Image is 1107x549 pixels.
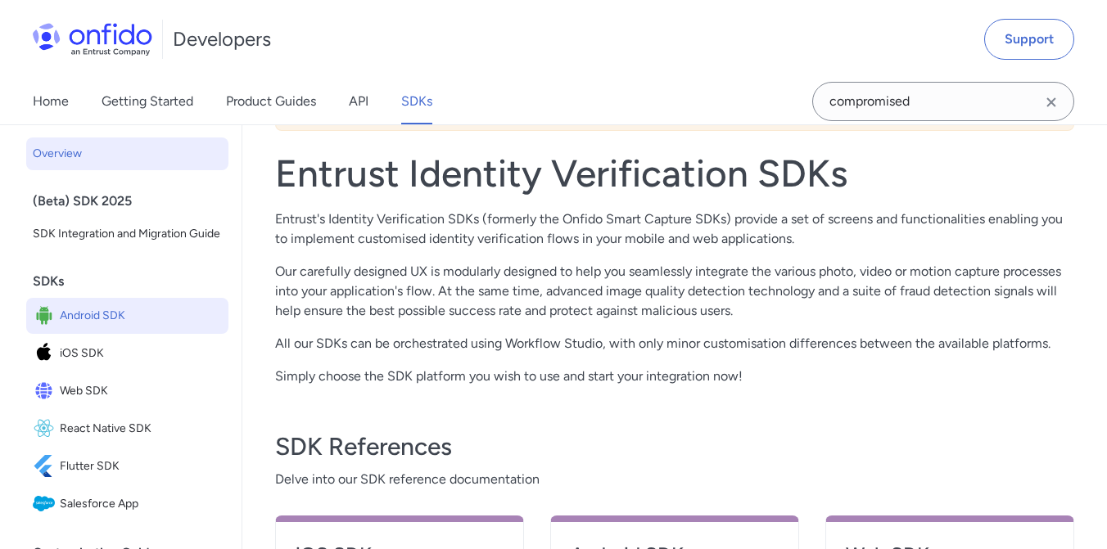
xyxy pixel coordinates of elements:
h1: Entrust Identity Verification SDKs [275,151,1074,196]
a: Product Guides [226,79,316,124]
img: IconAndroid SDK [33,304,60,327]
a: IconiOS SDKiOS SDK [26,335,228,371]
a: Getting Started [102,79,193,124]
p: Entrust's Identity Verification SDKs (formerly the Onfido Smart Capture SDKs) provide a set of sc... [275,209,1074,249]
a: IconFlutter SDKFlutter SDK [26,448,228,484]
a: Support [984,19,1074,60]
div: SDKs [33,265,235,298]
input: Onfido search input field [812,82,1074,121]
h3: SDK References [275,430,1074,463]
p: All our SDKs can be orchestrated using Workflow Studio, with only minor customisation differences... [275,334,1074,353]
img: Onfido Logo [33,23,152,56]
img: IconWeb SDK [33,380,60,403]
a: IconReact Native SDKReact Native SDK [26,411,228,447]
a: Home [33,79,69,124]
span: React Native SDK [60,417,222,440]
span: Web SDK [60,380,222,403]
span: SDK Integration and Migration Guide [33,224,222,244]
span: Flutter SDK [60,455,222,478]
div: (Beta) SDK 2025 [33,185,235,218]
a: IconSalesforce AppSalesforce App [26,486,228,522]
span: Android SDK [60,304,222,327]
a: API [349,79,368,124]
p: Simply choose the SDK platform you wish to use and start your integration now! [275,367,1074,386]
p: Our carefully designed UX is modularly designed to help you seamlessly integrate the various phot... [275,262,1074,321]
a: Overview [26,137,228,170]
a: SDKs [401,79,432,124]
span: Delve into our SDK reference documentation [275,470,1074,489]
img: IconiOS SDK [33,342,60,365]
img: IconReact Native SDK [33,417,60,440]
span: iOS SDK [60,342,222,365]
a: SDK Integration and Migration Guide [26,218,228,250]
a: IconWeb SDKWeb SDK [26,373,228,409]
span: Overview [33,144,222,164]
span: Salesforce App [60,493,222,515]
svg: Clear search field button [1041,92,1061,112]
a: IconAndroid SDKAndroid SDK [26,298,228,334]
img: IconFlutter SDK [33,455,60,478]
h1: Developers [173,26,271,52]
img: IconSalesforce App [33,493,60,515]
